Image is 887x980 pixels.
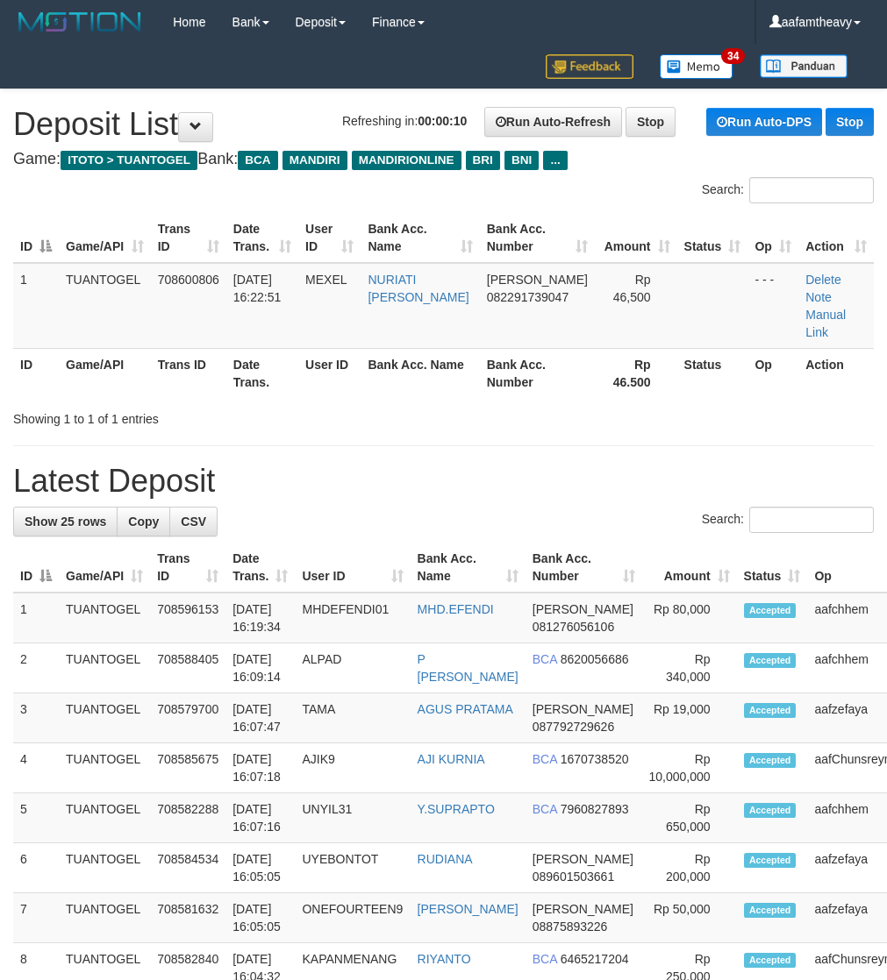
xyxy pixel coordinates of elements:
[561,752,629,766] span: Copy 1670738520 to clipboard
[150,743,225,793] td: 708585675
[533,952,557,966] span: BCA
[613,273,651,304] span: Rp 46,500
[533,902,633,916] span: [PERSON_NAME]
[305,273,347,287] span: MEXEL
[805,273,841,287] a: Delete
[533,702,633,716] span: [PERSON_NAME]
[418,852,473,866] a: RUDIANA
[59,593,150,643] td: TUANTOGEL
[59,263,151,349] td: TUANTOGEL
[626,107,676,137] a: Stop
[487,273,588,287] span: [PERSON_NAME]
[642,743,737,793] td: Rp 10,000,000
[238,151,277,170] span: BCA
[13,693,59,743] td: 3
[805,308,846,339] a: Manual Link
[59,348,151,398] th: Game/API
[702,507,874,533] label: Search:
[150,893,225,943] td: 708581632
[533,652,557,666] span: BCA
[744,653,797,668] span: Accepted
[13,843,59,893] td: 6
[169,507,218,536] a: CSV
[117,507,170,536] a: Copy
[295,893,410,943] td: ONEFOURTEEN9
[59,843,150,893] td: TUANTOGEL
[418,752,485,766] a: AJI KURNIA
[411,543,526,593] th: Bank Acc. Name: activate to sort column ascending
[13,403,356,428] div: Showing 1 to 1 of 1 entries
[561,652,629,666] span: Copy 8620056686 to clipboard
[533,920,608,934] span: Copy 08875893226 to clipboard
[295,593,410,643] td: MHDEFENDI01
[480,348,596,398] th: Bank Acc. Number
[225,643,295,693] td: [DATE] 16:09:14
[150,793,225,843] td: 708582288
[151,348,226,398] th: Trans ID
[59,213,151,263] th: Game/API: activate to sort column ascending
[642,593,737,643] td: Rp 80,000
[642,793,737,843] td: Rp 650,000
[744,803,797,818] span: Accepted
[533,870,614,884] span: Copy 089601503661 to clipboard
[744,903,797,918] span: Accepted
[744,953,797,968] span: Accepted
[533,752,557,766] span: BCA
[744,853,797,868] span: Accepted
[13,348,59,398] th: ID
[480,213,596,263] th: Bank Acc. Number: activate to sort column ascending
[466,151,500,170] span: BRI
[13,743,59,793] td: 4
[418,114,467,128] strong: 00:00:10
[13,893,59,943] td: 7
[295,543,410,593] th: User ID: activate to sort column ascending
[744,753,797,768] span: Accepted
[748,348,798,398] th: Op
[150,693,225,743] td: 708579700
[533,852,633,866] span: [PERSON_NAME]
[59,743,150,793] td: TUANTOGEL
[13,793,59,843] td: 5
[13,464,874,499] h1: Latest Deposit
[225,893,295,943] td: [DATE] 16:05:05
[128,515,159,529] span: Copy
[595,213,676,263] th: Amount: activate to sort column ascending
[61,151,197,170] span: ITOTO > TUANTOGEL
[533,720,614,734] span: Copy 087792729626 to clipboard
[533,602,633,616] span: [PERSON_NAME]
[744,603,797,618] span: Accepted
[13,263,59,349] td: 1
[748,263,798,349] td: - - -
[295,793,410,843] td: UNYIL31
[487,290,569,304] span: Copy 082291739047 to clipboard
[642,543,737,593] th: Amount: activate to sort column ascending
[647,44,747,89] a: 34
[677,213,748,263] th: Status: activate to sort column ascending
[484,107,622,137] a: Run Auto-Refresh
[533,802,557,816] span: BCA
[368,273,469,304] a: NURIATI [PERSON_NAME]
[181,515,206,529] span: CSV
[25,515,106,529] span: Show 25 rows
[150,643,225,693] td: 708588405
[150,843,225,893] td: 708584534
[361,348,479,398] th: Bank Acc. Name
[59,543,150,593] th: Game/API: activate to sort column ascending
[13,643,59,693] td: 2
[150,543,225,593] th: Trans ID: activate to sort column ascending
[642,893,737,943] td: Rp 50,000
[706,108,822,136] a: Run Auto-DPS
[798,348,874,398] th: Action
[13,507,118,536] a: Show 25 rows
[721,48,745,64] span: 34
[295,693,410,743] td: TAMA
[151,213,226,263] th: Trans ID: activate to sort column ascending
[526,543,642,593] th: Bank Acc. Number: activate to sort column ascending
[298,348,361,398] th: User ID
[543,151,567,170] span: ...
[749,177,874,203] input: Search:
[295,843,410,893] td: UYEBONTOT
[826,108,874,136] a: Stop
[226,213,298,263] th: Date Trans.: activate to sort column ascending
[760,54,848,78] img: panduan.png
